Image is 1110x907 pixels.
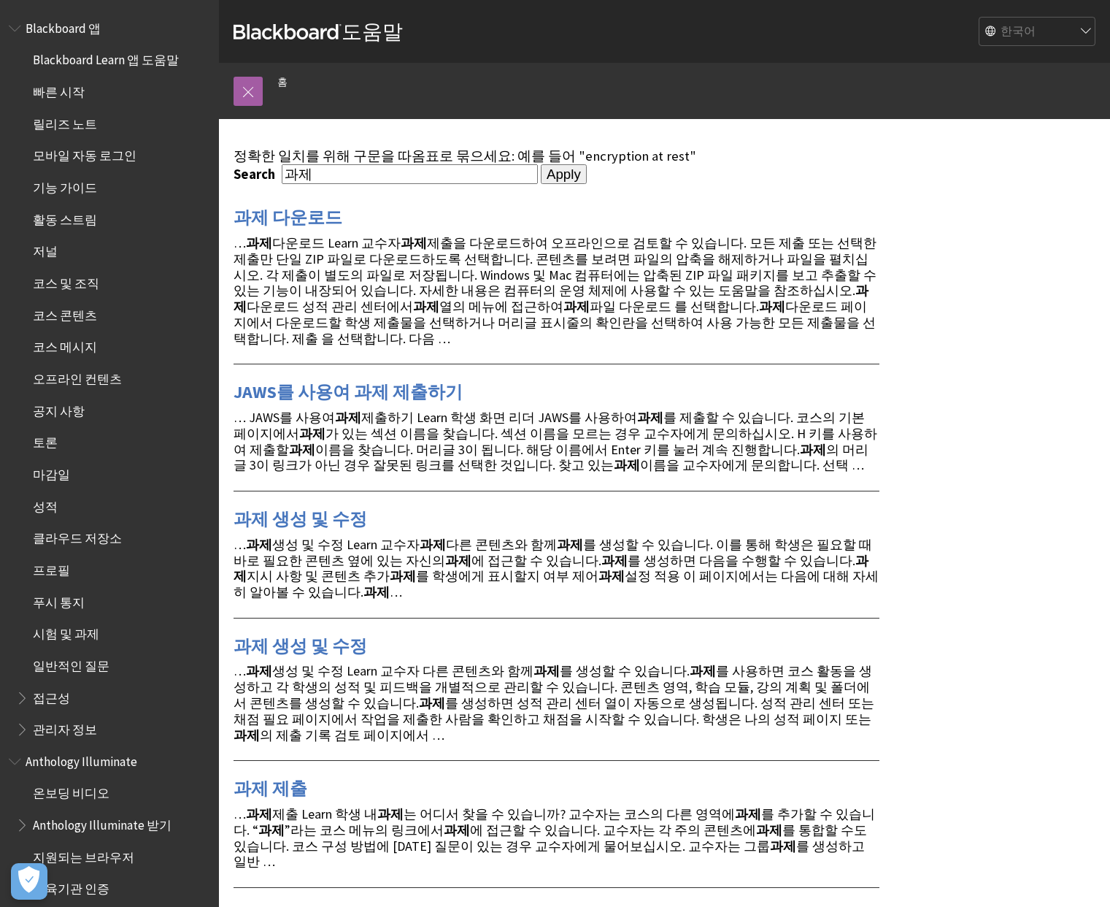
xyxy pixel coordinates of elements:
strong: 과제 [246,536,272,553]
strong: 과제 [335,409,361,426]
span: 성적 [33,494,58,514]
a: JAWS를 사용여 과제 제출하기 [234,380,463,404]
strong: 과제 [377,805,404,822]
strong: 과제 [420,536,446,553]
strong: 과제 [445,552,471,569]
strong: 과제 [800,441,826,458]
strong: 과제 [735,805,761,822]
span: … 생성 및 수정 Learn 교수자 다른 콘텐츠와 함께 를 생성할 수 있습니다. 이를 통해 학생은 필요할 때 바로 필요한 콘텐츠 옆에 있는 자신의 에 접근할 수 있습니다. 를... [234,536,879,600]
strong: 과제 [234,282,868,315]
a: Blackboard도움말 [234,18,403,45]
input: Apply [541,164,587,185]
strong: 과제 [390,567,416,584]
span: 마감일 [33,462,70,482]
strong: 과제 [598,567,625,584]
span: … 제출 Learn 학생 내 는 어디서 찾을 수 있습니까? 교수자는 코스의 다른 영역에 를 추가할 수 있습니다. “ ”라는 코스 메뉴의 링크에서 에 접근할 수 있습니다. 교수... [234,805,875,870]
strong: 과제 [246,234,272,251]
strong: 과제 [289,441,315,458]
span: Blackboard 앱 [26,16,101,36]
a: 과제 생성 및 수정 [234,508,367,531]
strong: 과제 [401,234,427,251]
strong: 과제 [557,536,583,553]
span: … 다운로드 Learn 교수자 제출을 다운로드하여 오프라인으로 검토할 수 있습니다. 모든 제출 또는 선택한 제출만 단일 ZIP 파일로 다운로드하도록 선택합니다. 콘텐츠를 보려... [234,234,876,347]
a: 과제 다운로드 [234,206,342,229]
span: 저널 [33,240,58,259]
select: Site Language Selector [979,18,1096,47]
strong: 과제 [601,552,628,569]
strong: 과제 [444,822,470,838]
span: Anthology Illuminate [26,749,137,769]
span: 코스 메시지 [33,335,97,355]
span: 토론 [33,431,58,451]
strong: 과제 [563,298,590,315]
strong: 과제 [614,456,640,473]
span: 지원되는 브라우저 [33,845,134,865]
strong: 과제 [363,583,390,600]
strong: 과제 [246,805,272,822]
span: Blackboard Learn 앱 도움말 [33,48,179,68]
span: 코스 콘텐츠 [33,303,97,323]
span: 푸시 통지 [33,590,85,610]
strong: 과제 [299,425,325,442]
span: 시험 및 과제 [33,621,99,641]
span: 기능 가이드 [33,175,97,195]
strong: 과제 [419,694,445,711]
span: 릴리즈 노트 [33,112,97,131]
strong: 과제 [246,662,272,679]
nav: Book outline for Blackboard App Help [9,16,210,742]
label: Search [234,166,279,183]
a: 과제 생성 및 수정 [234,635,367,658]
span: 접근성 [33,686,70,705]
strong: Blackboard [234,24,342,39]
strong: 과제 [234,727,260,743]
strong: 과제 [759,298,785,315]
span: 관리자 정보 [33,717,97,737]
strong: 과제 [690,662,716,679]
span: … JAWS를 사용여 제출하기 Learn 학생 화면 리더 JAWS를 사용하여 를 제출할 수 있습니다. 코스의 기본 페이지에서 가 있는 섹션 이름을 찾습니다. 섹션 이름을 모르... [234,409,877,473]
strong: 과제 [533,662,560,679]
strong: 과제 [258,822,285,838]
strong: 과제 [234,552,868,585]
strong: 과제 [637,409,663,426]
span: 온보딩 비디오 [33,781,109,801]
span: 오프라인 컨텐츠 [33,367,122,386]
span: 빠른 시작 [33,80,85,99]
span: … 생성 및 수정 Learn 교수자 다른 콘텐츠와 함께 를 생성할 수 있습니다. 를 사용하면 코스 활동을 생성하고 각 학생의 성적 및 피드백을 개별적으로 관리할 수 있습니다.... [234,662,874,743]
span: 공지 사항 [33,399,85,418]
a: 과제 제출 [234,777,307,800]
strong: 과제 [413,298,439,315]
span: Anthology Illuminate 받기 [33,813,171,833]
span: 일반적인 질문 [33,654,109,673]
span: 활동 스트림 [33,207,97,227]
span: 코스 및 조직 [33,271,99,291]
span: 모바일 자동 로그인 [33,144,136,164]
div: 정확한 일치를 위해 구문을 따옴표로 묶으세요: 예를 들어 "encryption at rest" [234,148,879,164]
span: 프로필 [33,558,70,578]
span: 교육기관 인증 [33,877,109,897]
strong: 과제 [756,822,782,838]
strong: 과제 [770,838,796,854]
button: 개방형 기본 설정 [11,863,47,900]
span: 클라우드 저장소 [33,527,122,546]
a: 홈 [277,73,288,91]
